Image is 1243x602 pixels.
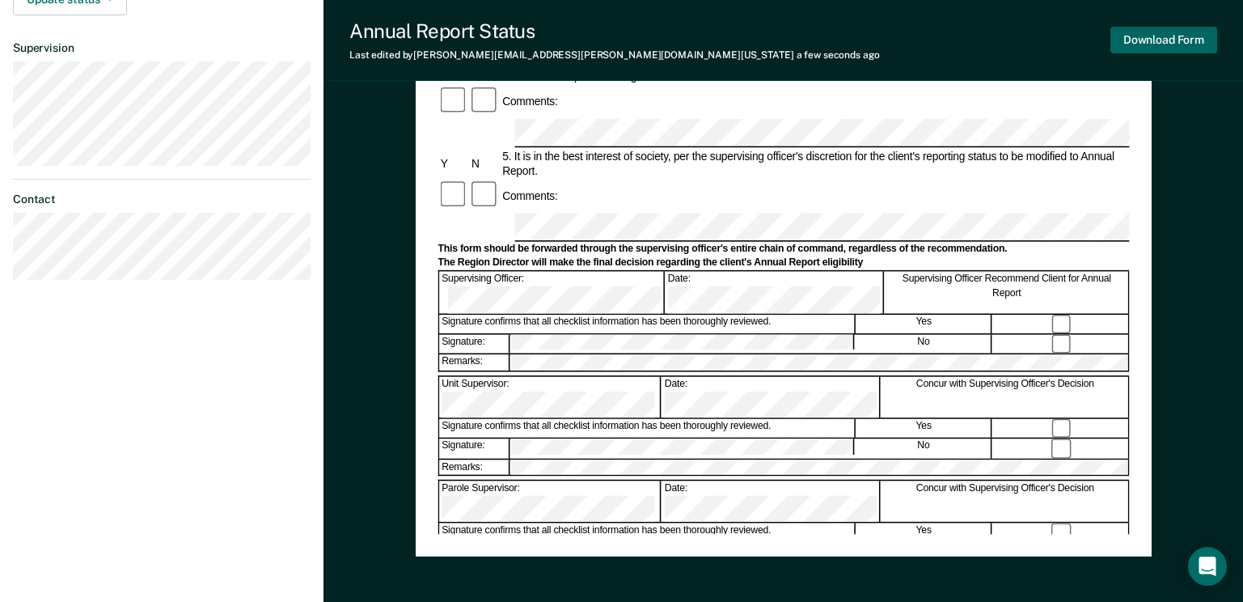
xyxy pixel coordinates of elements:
[885,272,1129,313] div: Supervising Officer Recommend Client for Annual Report
[439,439,509,458] div: Signature:
[439,419,855,438] div: Signature confirms that all checklist information has been thoroughly reviewed.
[349,19,880,43] div: Annual Report Status
[1188,547,1227,586] div: Open Intercom Messenger
[469,156,500,171] div: N
[665,272,883,313] div: Date:
[856,439,991,458] div: No
[856,524,992,542] div: Yes
[438,156,468,171] div: Y
[882,481,1129,522] div: Concur with Supervising Officer's Decision
[439,481,661,522] div: Parole Supervisor:
[856,335,991,354] div: No
[662,376,880,418] div: Date:
[1110,27,1217,53] button: Download Form
[500,149,1129,179] div: 5. It is in the best interest of society, per the supervising officer's discretion for the client...
[797,49,880,61] span: a few seconds ago
[438,256,1129,269] div: The Region Director will make the final decision regarding the client's Annual Report eligibility
[13,41,311,55] dt: Supervision
[856,419,992,438] div: Yes
[439,376,661,418] div: Unit Supervisor:
[439,524,855,542] div: Signature confirms that all checklist information has been thoroughly reviewed.
[439,315,855,333] div: Signature confirms that all checklist information has been thoroughly reviewed.
[439,335,509,354] div: Signature:
[882,376,1129,418] div: Concur with Supervising Officer's Decision
[438,243,1129,256] div: This form should be forwarded through the supervising officer's entire chain of command, regardle...
[439,460,510,475] div: Remarks:
[500,94,560,108] div: Comments:
[349,49,880,61] div: Last edited by [PERSON_NAME][EMAIL_ADDRESS][PERSON_NAME][DOMAIN_NAME][US_STATE]
[439,272,664,313] div: Supervising Officer:
[439,355,510,371] div: Remarks:
[13,193,311,206] dt: Contact
[500,189,560,203] div: Comments:
[662,481,880,522] div: Date:
[856,315,992,333] div: Yes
